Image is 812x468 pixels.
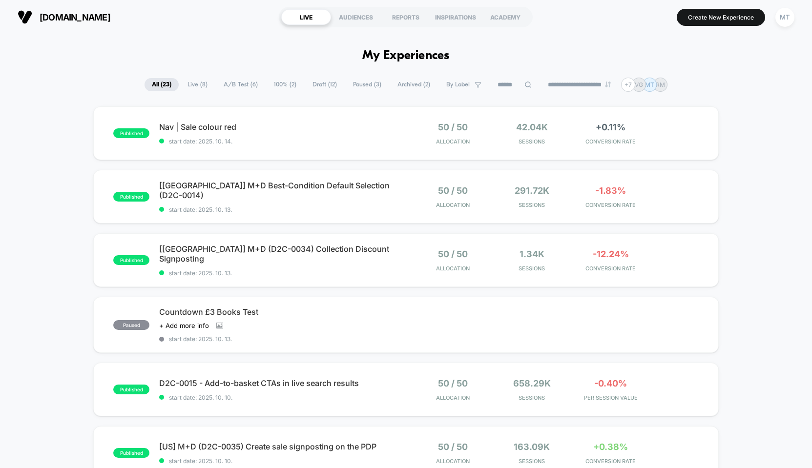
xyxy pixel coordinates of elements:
[772,7,797,27] button: MT
[159,307,406,317] span: Countdown £3 Books Test
[159,206,406,213] span: start date: 2025. 10. 13.
[514,442,550,452] span: 163.09k
[513,378,551,388] span: 658.29k
[113,320,149,330] span: paused
[180,78,215,91] span: Live ( 8 )
[520,249,544,259] span: 1.34k
[267,78,304,91] span: 100% ( 2 )
[621,78,635,92] div: + 7
[145,78,179,91] span: All ( 23 )
[574,458,647,465] span: CONVERSION RATE
[594,378,627,388] span: -0.40%
[515,185,549,196] span: 291.72k
[362,49,450,63] h1: My Experiences
[159,122,406,132] span: Nav | Sale colour red
[438,378,468,388] span: 50 / 50
[495,138,569,145] span: Sessions
[113,128,149,138] span: published
[656,81,665,88] p: RM
[381,9,431,25] div: REPORTS
[159,322,209,329] span: + Add more info
[216,78,265,91] span: A/B Test ( 6 )
[159,269,406,277] span: start date: 2025. 10. 13.
[574,265,647,272] span: CONVERSION RATE
[159,457,406,465] span: start date: 2025. 10. 10.
[331,9,381,25] div: AUDIENCES
[346,78,389,91] span: Paused ( 3 )
[593,249,629,259] span: -12.24%
[438,249,468,259] span: 50 / 50
[574,138,647,145] span: CONVERSION RATE
[495,265,569,272] span: Sessions
[159,335,406,343] span: start date: 2025. 10. 13.
[159,394,406,401] span: start date: 2025. 10. 10.
[677,9,765,26] button: Create New Experience
[495,202,569,208] span: Sessions
[436,394,470,401] span: Allocation
[495,394,569,401] span: Sessions
[390,78,437,91] span: Archived ( 2 )
[593,442,628,452] span: +0.38%
[305,78,344,91] span: Draft ( 12 )
[281,9,331,25] div: LIVE
[446,81,470,88] span: By Label
[595,185,626,196] span: -1.83%
[159,442,406,451] span: [US] M+D (D2C-0035) Create sale signposting on the PDP
[596,122,625,132] span: +0.11%
[574,394,647,401] span: PER SESSION VALUE
[605,81,611,87] img: end
[40,12,110,22] span: [DOMAIN_NAME]
[480,9,530,25] div: ACADEMY
[635,81,643,88] p: VG
[436,202,470,208] span: Allocation
[438,442,468,452] span: 50 / 50
[775,8,794,27] div: MT
[436,458,470,465] span: Allocation
[159,181,406,200] span: [[GEOGRAPHIC_DATA]] M+D Best-Condition Default Selection (D2C-0014)
[159,244,406,264] span: [[GEOGRAPHIC_DATA]] M+D (D2C-0034) Collection Discount Signposting
[495,458,569,465] span: Sessions
[516,122,548,132] span: 42.04k
[159,138,406,145] span: start date: 2025. 10. 14.
[113,255,149,265] span: published
[159,378,406,388] span: D2C-0015 - Add-to-basket CTAs in live search results
[15,9,113,25] button: [DOMAIN_NAME]
[574,202,647,208] span: CONVERSION RATE
[431,9,480,25] div: INSPIRATIONS
[438,185,468,196] span: 50 / 50
[436,138,470,145] span: Allocation
[438,122,468,132] span: 50 / 50
[113,385,149,394] span: published
[436,265,470,272] span: Allocation
[645,81,654,88] p: MT
[18,10,32,24] img: Visually logo
[113,192,149,202] span: published
[113,448,149,458] span: published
